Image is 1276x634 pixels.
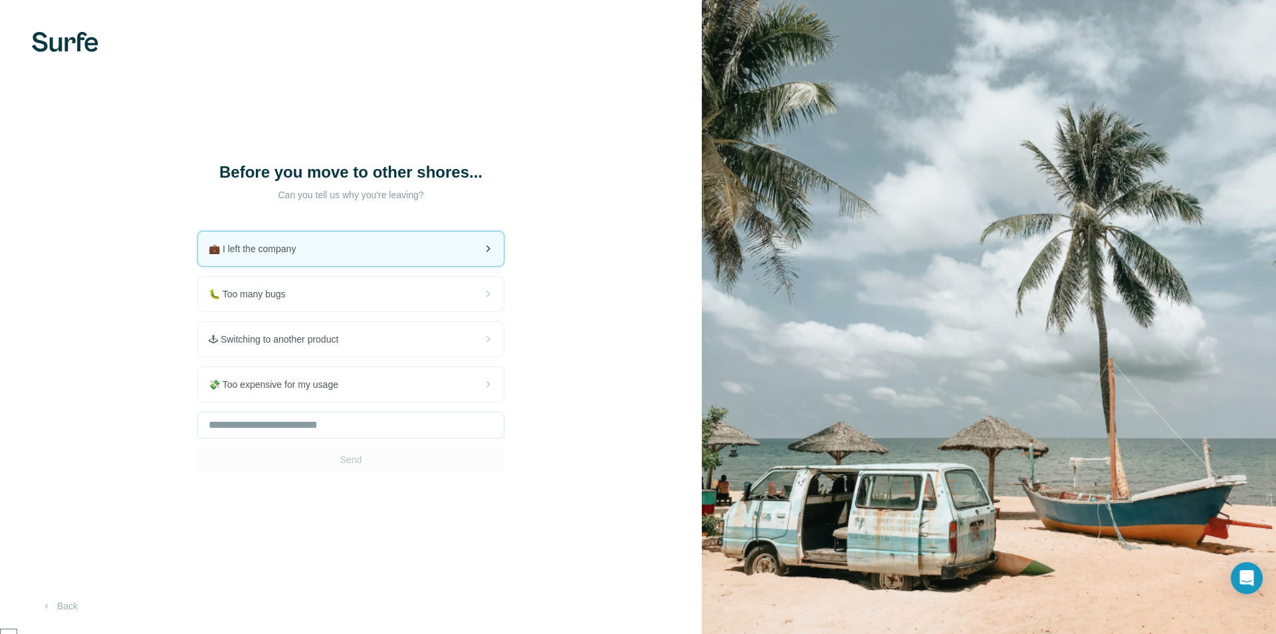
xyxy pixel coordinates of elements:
p: Can you tell us why you're leaving? [218,188,484,202]
span: 💼 I left the company [209,242,306,255]
img: Surfe's logo [32,32,98,52]
span: 💸 Too expensive for my usage [209,378,349,391]
h1: Before you move to other shores... [218,162,484,183]
button: Back [32,594,87,618]
span: 🐛 Too many bugs [209,287,296,301]
span: 🕹 Switching to another product [209,333,349,346]
div: Open Intercom Messenger [1231,562,1263,594]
